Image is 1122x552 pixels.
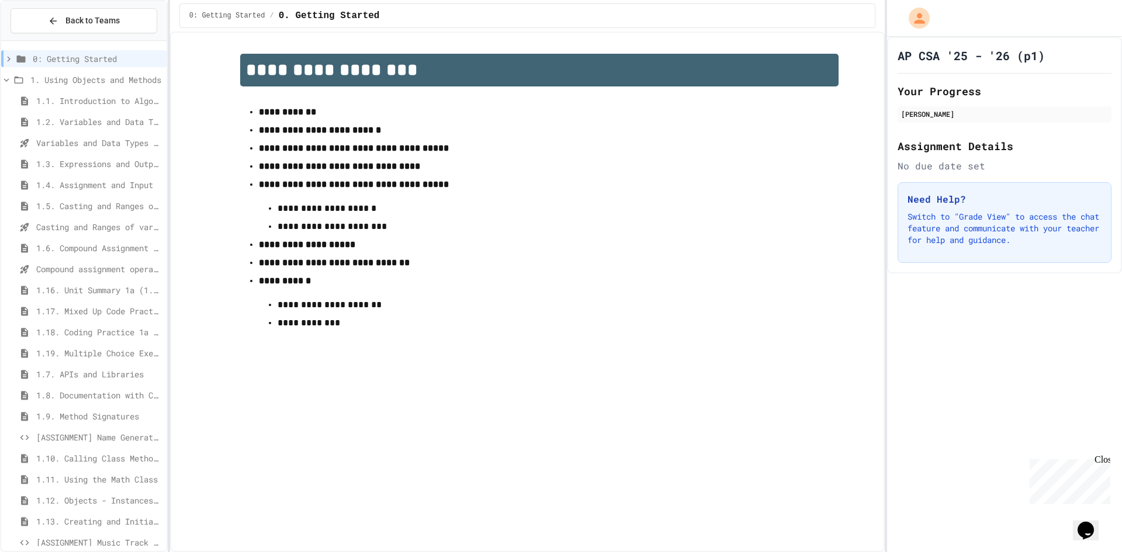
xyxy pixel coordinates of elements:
[36,305,162,317] span: 1.17. Mixed Up Code Practice 1.1-1.6
[898,47,1045,64] h1: AP CSA '25 - '26 (p1)
[33,53,162,65] span: 0: Getting Started
[36,473,162,485] span: 1.11. Using the Math Class
[189,11,265,20] span: 0: Getting Started
[1073,505,1110,540] iframe: chat widget
[908,211,1102,246] p: Switch to "Grade View" to access the chat feature and communicate with your teacher for help and ...
[36,431,162,443] span: [ASSIGNMENT] Name Generator Tool (LO5)
[36,263,162,275] span: Compound assignment operators - Quiz
[36,137,162,149] span: Variables and Data Types - Quiz
[36,494,162,506] span: 1.12. Objects - Instances of Classes
[11,8,157,33] button: Back to Teams
[36,158,162,170] span: 1.3. Expressions and Output [New]
[30,74,162,86] span: 1. Using Objects and Methods
[36,95,162,107] span: 1.1. Introduction to Algorithms, Programming, and Compilers
[898,138,1111,154] h2: Assignment Details
[269,11,273,20] span: /
[36,200,162,212] span: 1.5. Casting and Ranges of Values
[898,83,1111,99] h2: Your Progress
[5,5,81,74] div: Chat with us now!Close
[901,109,1108,119] div: [PERSON_NAME]
[36,536,162,548] span: [ASSIGNMENT] Music Track Creator (LO4)
[65,15,120,27] span: Back to Teams
[36,515,162,527] span: 1.13. Creating and Initializing Objects: Constructors
[36,326,162,338] span: 1.18. Coding Practice 1a (1.1-1.6)
[1025,454,1110,504] iframe: chat widget
[36,284,162,296] span: 1.16. Unit Summary 1a (1.1-1.6)
[36,116,162,128] span: 1.2. Variables and Data Types
[36,242,162,254] span: 1.6. Compound Assignment Operators
[36,452,162,464] span: 1.10. Calling Class Methods
[896,5,933,32] div: My Account
[36,389,162,401] span: 1.8. Documentation with Comments and Preconditions
[36,410,162,422] span: 1.9. Method Signatures
[36,179,162,191] span: 1.4. Assignment and Input
[898,159,1111,173] div: No due date set
[36,347,162,359] span: 1.19. Multiple Choice Exercises for Unit 1a (1.1-1.6)
[279,9,380,23] span: 0. Getting Started
[908,192,1102,206] h3: Need Help?
[36,221,162,233] span: Casting and Ranges of variables - Quiz
[36,368,162,380] span: 1.7. APIs and Libraries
